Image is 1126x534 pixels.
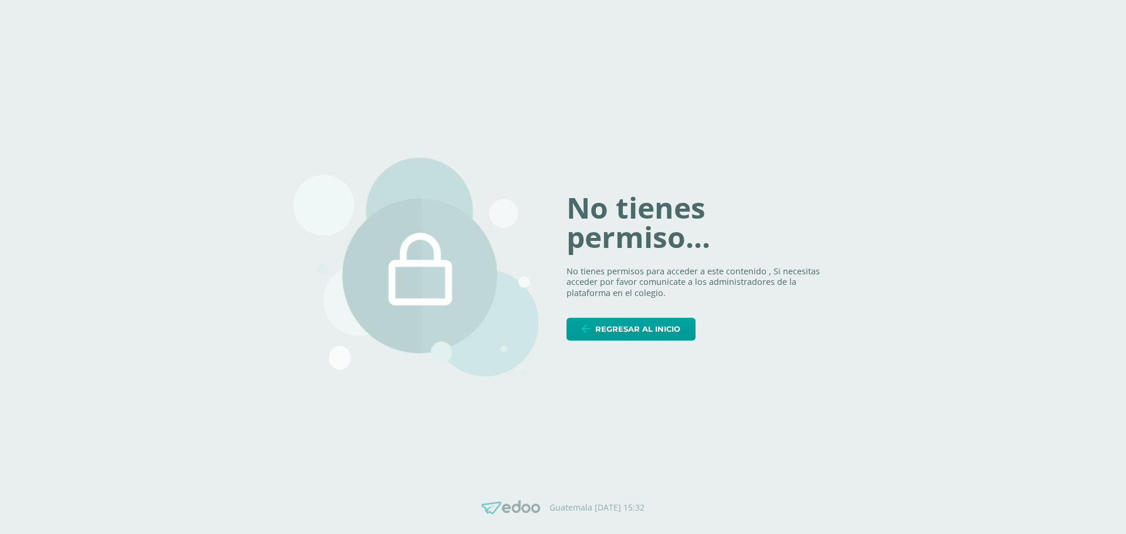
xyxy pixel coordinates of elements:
p: Guatemala [DATE] 15:32 [550,502,645,513]
h1: No tienes permiso... [567,193,833,251]
img: 403.png [293,158,538,377]
span: Regresar al inicio [595,318,680,340]
p: No tienes permisos para acceder a este contenido , Si necesitas acceder por favor comunicate a lo... [567,266,833,299]
a: Regresar al inicio [567,318,696,341]
img: Edoo [481,500,540,515]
